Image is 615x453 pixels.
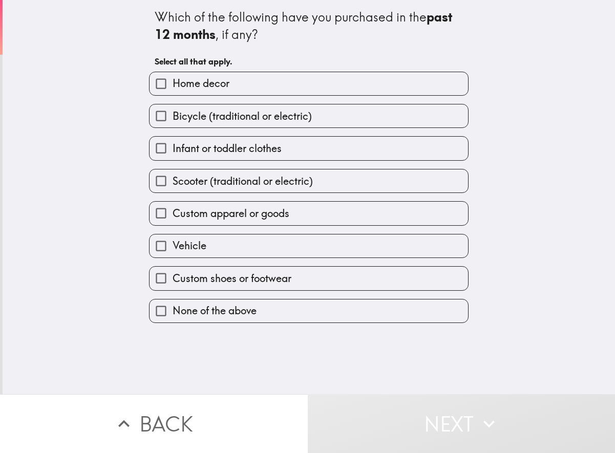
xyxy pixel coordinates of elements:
button: Infant or toddler clothes [150,137,468,160]
button: Custom apparel or goods [150,202,468,225]
span: Vehicle [173,239,206,253]
button: Home decor [150,72,468,95]
div: Which of the following have you purchased in the , if any? [155,9,463,43]
button: None of the above [150,299,468,322]
b: past 12 months [155,9,455,42]
button: Bicycle (traditional or electric) [150,104,468,127]
button: Scooter (traditional or electric) [150,169,468,192]
span: Home decor [173,76,229,91]
span: Infant or toddler clothes [173,141,282,156]
span: Custom shoes or footwear [173,271,291,286]
span: Bicycle (traditional or electric) [173,109,312,123]
button: Vehicle [150,234,468,257]
span: None of the above [173,304,257,318]
button: Custom shoes or footwear [150,267,468,290]
h6: Select all that apply. [155,56,463,67]
span: Scooter (traditional or electric) [173,174,313,188]
span: Custom apparel or goods [173,206,289,221]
